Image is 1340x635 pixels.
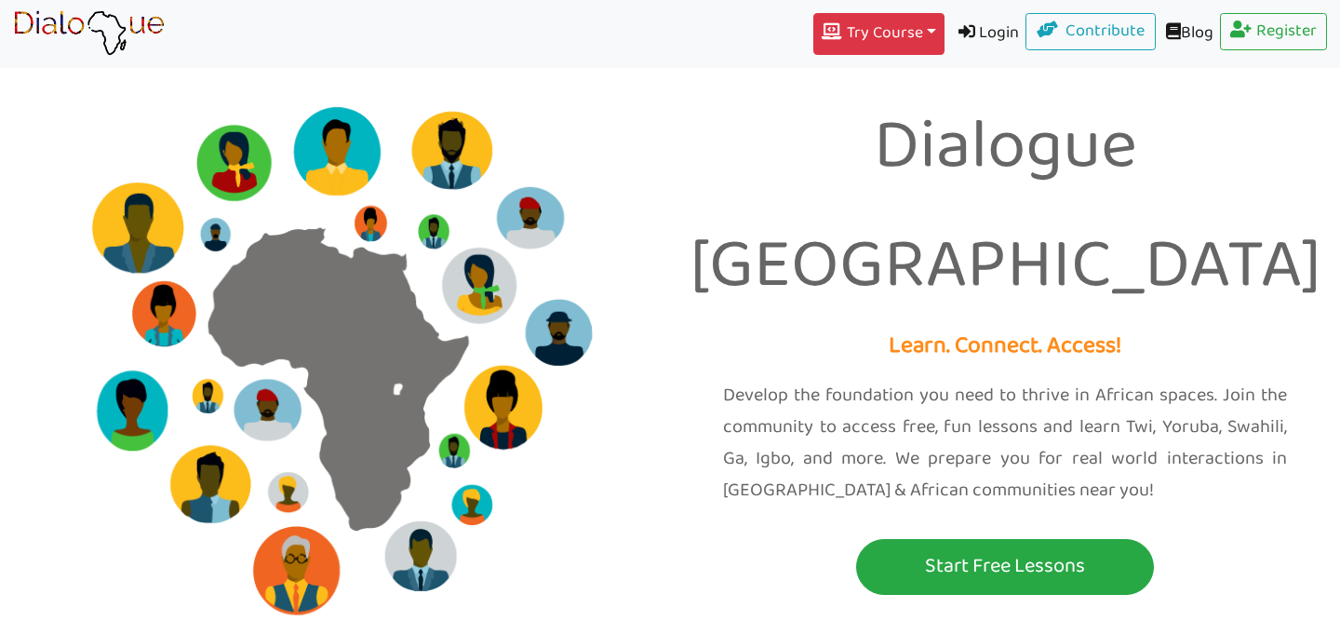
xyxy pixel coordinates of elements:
button: Try Course [813,13,944,55]
button: Start Free Lessons [856,539,1154,595]
p: Start Free Lessons [861,549,1149,584]
img: learn African language platform app [13,10,165,57]
p: Develop the foundation you need to thrive in African spaces. Join the community to access free, f... [723,380,1287,507]
a: Blog [1156,13,1220,55]
a: Contribute [1025,13,1156,50]
a: Start Free Lessons [684,539,1326,595]
a: Register [1220,13,1328,50]
a: Login [945,13,1026,55]
p: Learn. Connect. Access! [684,327,1326,367]
p: Dialogue [GEOGRAPHIC_DATA] [684,89,1326,327]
